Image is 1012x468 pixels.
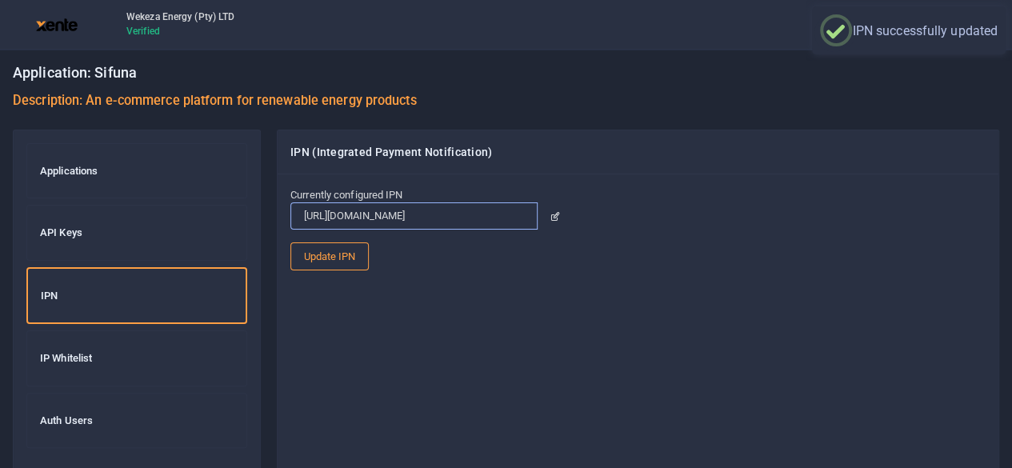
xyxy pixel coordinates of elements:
[36,18,78,30] a: logo-large logo-large
[290,242,369,270] button: Update IPN
[120,10,241,24] span: Wekeza Energy (Pty) LTD
[852,23,997,38] div: IPN successfully updated
[26,330,247,386] a: IP Whitelist
[40,414,234,427] h6: Auth Users
[40,226,234,239] h6: API Keys
[26,143,247,199] a: Applications
[40,352,234,365] h6: IP Whitelist
[36,18,78,31] img: logo-large
[13,93,999,109] h5: Description: An e-commerce platform for renewable energy products
[290,187,402,203] label: Currently configured IPN
[13,61,999,85] h3: Application: Sifuna
[41,290,233,302] h6: IPN
[26,205,247,261] a: API Keys
[26,267,247,325] a: IPN
[290,143,986,161] h4: IPN (Integrated Payment Notification)
[120,24,241,38] span: Verified
[26,393,247,449] a: Auth Users
[40,165,234,178] h6: Applications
